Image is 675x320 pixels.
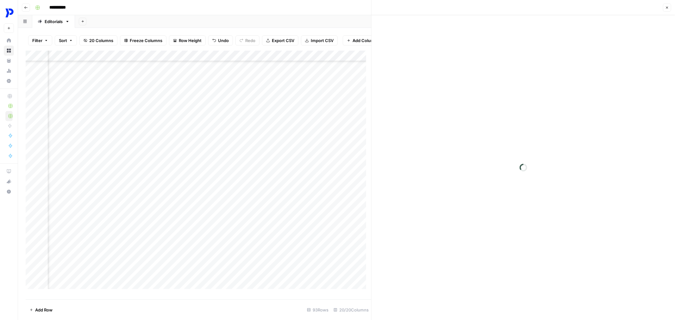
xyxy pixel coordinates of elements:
span: Filter [32,37,42,44]
button: Import CSV [301,35,338,46]
button: What's new? [4,176,14,187]
div: Editorials [45,18,63,25]
span: Undo [218,37,229,44]
img: ProcurePro Logo [4,7,15,19]
span: Row Height [179,37,202,44]
a: AirOps Academy [4,166,14,176]
span: 20 Columns [89,37,113,44]
a: Browse [4,46,14,56]
button: Freeze Columns [120,35,166,46]
a: Editorials [32,15,75,28]
button: 20 Columns [79,35,117,46]
button: Workspace: ProcurePro [4,5,14,21]
a: Usage [4,66,14,76]
div: What's new? [4,177,14,186]
a: Settings [4,76,14,86]
button: Sort [55,35,77,46]
span: Import CSV [311,37,334,44]
span: Freeze Columns [130,37,162,44]
span: Add Row [35,307,53,313]
button: Row Height [169,35,206,46]
a: Home [4,35,14,46]
div: 20/20 Columns [331,305,371,315]
span: Add Column [353,37,377,44]
button: Add Row [26,305,56,315]
button: Help + Support [4,187,14,197]
button: Export CSV [262,35,298,46]
div: 93 Rows [304,305,331,315]
button: Redo [235,35,259,46]
button: Filter [28,35,52,46]
button: Undo [208,35,233,46]
span: Sort [59,37,67,44]
span: Redo [245,37,255,44]
a: Your Data [4,56,14,66]
span: Export CSV [272,37,294,44]
button: Add Column [343,35,381,46]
